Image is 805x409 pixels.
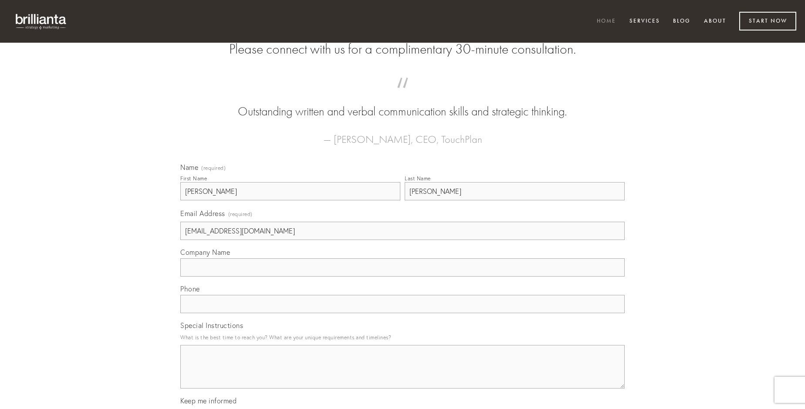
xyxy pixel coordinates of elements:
[180,209,225,218] span: Email Address
[194,86,611,103] span: “
[405,175,431,182] div: Last Name
[180,175,207,182] div: First Name
[228,208,253,220] span: (required)
[180,41,625,57] h2: Please connect with us for a complimentary 30-minute consultation.
[624,14,666,29] a: Services
[591,14,622,29] a: Home
[180,396,237,405] span: Keep me informed
[180,321,243,330] span: Special Instructions
[739,12,796,30] a: Start Now
[194,120,611,148] figcaption: — [PERSON_NAME], CEO, TouchPlan
[180,163,198,172] span: Name
[698,14,732,29] a: About
[180,248,230,257] span: Company Name
[180,331,625,343] p: What is the best time to reach you? What are your unique requirements and timelines?
[9,9,74,34] img: brillianta - research, strategy, marketing
[201,166,226,171] span: (required)
[180,284,200,293] span: Phone
[667,14,696,29] a: Blog
[194,86,611,120] blockquote: Outstanding written and verbal communication skills and strategic thinking.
